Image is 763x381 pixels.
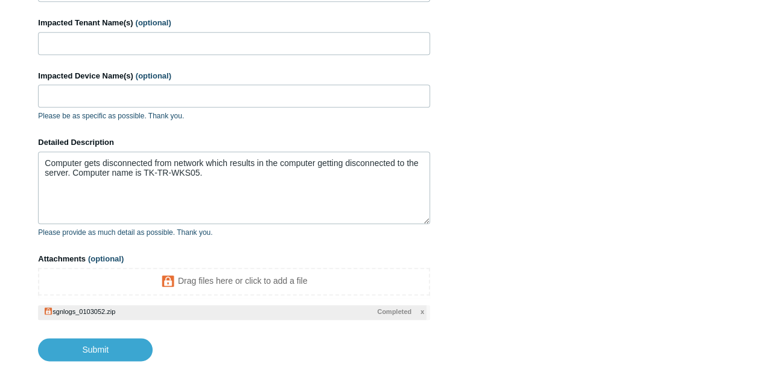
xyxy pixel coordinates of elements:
[38,70,430,82] label: Impacted Device Name(s)
[377,307,411,317] span: Completed
[38,110,430,121] p: Please be as specific as possible. Thank you.
[88,254,124,263] span: (optional)
[38,17,430,29] label: Impacted Tenant Name(s)
[420,307,424,317] span: x
[38,227,430,238] p: Please provide as much detail as possible. Thank you.
[38,253,430,265] label: Attachments
[136,71,171,80] span: (optional)
[38,338,153,361] input: Submit
[38,136,430,149] label: Detailed Description
[136,18,171,27] span: (optional)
